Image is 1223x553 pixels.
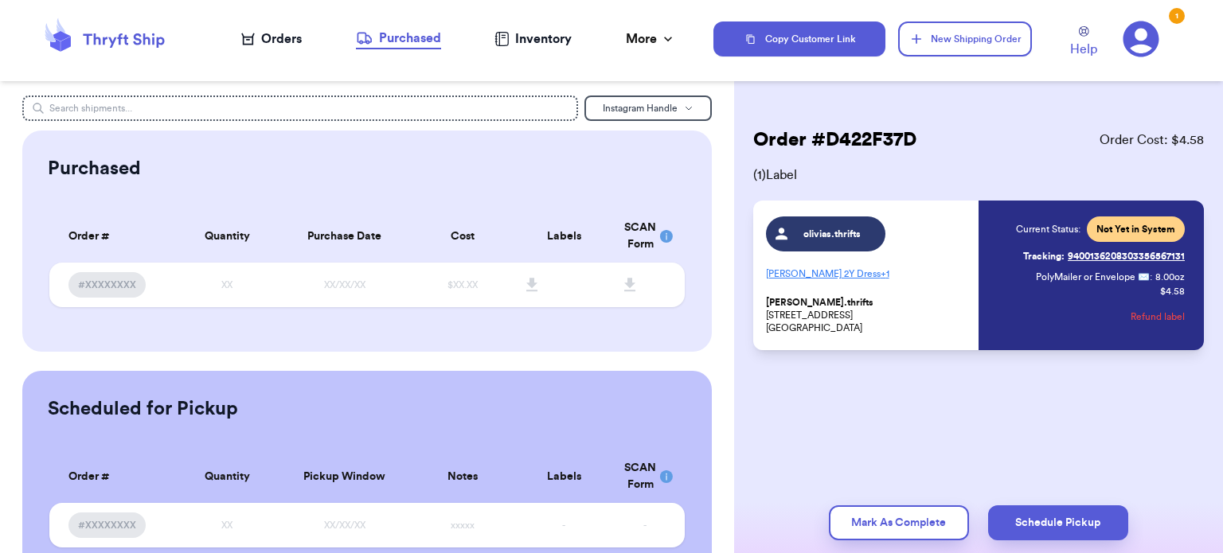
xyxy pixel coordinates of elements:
[48,156,141,181] h2: Purchased
[324,280,365,290] span: XX/XX/XX
[584,95,712,121] button: Instagram Handle
[48,396,238,422] h2: Scheduled for Pickup
[1096,223,1175,236] span: Not Yet in System
[356,29,441,49] a: Purchased
[241,29,302,49] a: Orders
[278,450,412,503] th: Pickup Window
[494,29,572,49] a: Inventory
[356,29,441,48] div: Purchased
[1123,21,1159,57] a: 1
[1070,26,1097,59] a: Help
[49,210,177,263] th: Order #
[603,103,678,113] span: Instagram Handle
[643,520,647,530] span: -
[412,210,514,263] th: Cost
[562,520,565,530] span: -
[988,505,1128,540] button: Schedule Pickup
[1131,299,1185,334] button: Refund label
[49,450,177,503] th: Order #
[22,95,578,121] input: Search shipments...
[1023,250,1065,263] span: Tracking:
[881,269,889,278] span: + 1
[753,127,916,153] h2: Order # D422F37D
[176,450,278,503] th: Quantity
[1169,8,1185,24] div: 1
[78,278,136,291] span: #XXXXXXXX
[176,210,278,263] th: Quantity
[766,261,969,286] p: [PERSON_NAME] 2Y Dress
[829,505,969,540] button: Mark As Complete
[713,21,885,56] button: Copy Customer Link
[451,520,475,530] span: xxxxx
[278,210,412,263] th: Purchase Date
[898,21,1032,56] button: New Shipping Order
[753,166,1204,185] span: ( 1 ) Label
[221,520,232,530] span: XX
[624,460,666,493] div: SCAN Form
[1023,243,1185,269] a: Tracking:9400136208303356567131
[221,280,232,290] span: XX
[1036,272,1150,282] span: PolyMailer or Envelope ✉️
[1155,271,1185,283] span: 8.00 oz
[1016,223,1080,236] span: Current Status:
[78,519,136,532] span: #XXXXXXXX
[626,29,676,49] div: More
[1070,40,1097,59] span: Help
[1100,130,1204,150] span: Order Cost: $ 4.58
[766,297,873,309] span: [PERSON_NAME].thrifts
[513,450,615,503] th: Labels
[766,296,969,334] p: [STREET_ADDRESS] [GEOGRAPHIC_DATA]
[795,228,870,240] span: olivias.thrifts
[513,210,615,263] th: Labels
[1150,271,1152,283] span: :
[324,520,365,530] span: XX/XX/XX
[447,280,478,290] span: $XX.XX
[624,220,666,253] div: SCAN Form
[412,450,514,503] th: Notes
[1160,285,1185,298] p: $ 4.58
